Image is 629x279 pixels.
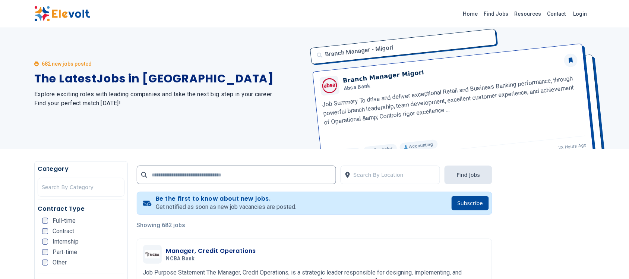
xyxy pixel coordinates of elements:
[156,195,296,203] h4: Be the first to know about new jobs.
[592,243,629,279] iframe: Chat Widget
[34,90,306,108] h2: Explore exciting roles with leading companies and take the next big step in your career. Find you...
[53,260,67,266] span: Other
[34,6,90,22] img: Elevolt
[156,203,296,211] p: Get notified as soon as new job vacancies are posted.
[38,164,124,173] h5: Category
[38,204,124,213] h5: Contract Type
[166,256,195,262] span: NCBA Bank
[512,8,544,20] a: Resources
[137,221,493,230] p: Showing 682 jobs
[452,196,489,210] button: Subscribe
[42,228,48,234] input: Contract
[42,260,48,266] input: Other
[53,228,74,234] span: Contract
[445,166,492,184] button: Find Jobs
[42,239,48,245] input: Internship
[42,218,48,224] input: Full-time
[53,239,79,245] span: Internship
[544,8,569,20] a: Contact
[42,249,48,255] input: Part-time
[481,8,512,20] a: Find Jobs
[34,72,306,85] h1: The Latest Jobs in [GEOGRAPHIC_DATA]
[42,60,92,68] p: 682 new jobs posted
[145,250,160,259] img: NCBA Bank
[53,218,76,224] span: Full-time
[569,6,592,21] a: Login
[53,249,77,255] span: Part-time
[460,8,481,20] a: Home
[166,247,256,256] h3: Manager, Credit Operations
